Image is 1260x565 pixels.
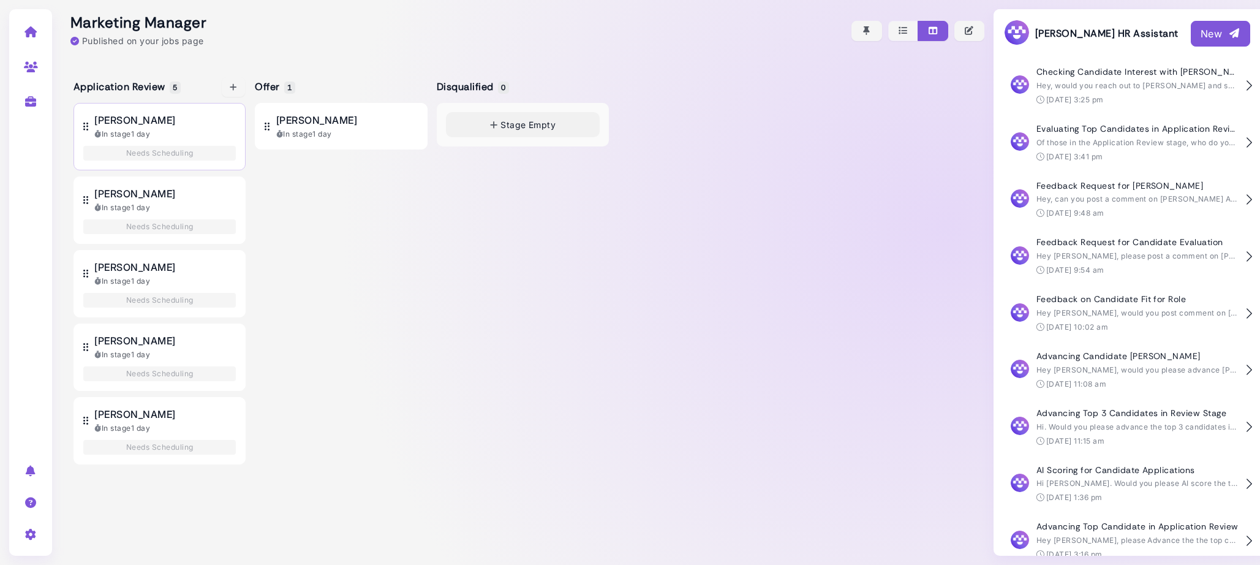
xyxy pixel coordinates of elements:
div: In stage 1 day [94,349,236,360]
button: New [1191,21,1250,47]
div: In stage 1 day [94,129,236,140]
time: [DATE] 9:48 am [1046,208,1104,218]
span: [PERSON_NAME] [94,333,175,348]
button: Advancing Candidate [PERSON_NAME] Hey [PERSON_NAME], would you please advance [PERSON_NAME]? [DAT... [1003,342,1250,399]
h4: AI Scoring for Candidate Applications [1036,465,1239,476]
h4: Feedback Request for [PERSON_NAME] [1036,181,1239,191]
h2: Marketing Manager [70,14,206,32]
button: [PERSON_NAME] In stage1 day Needs Scheduling [74,397,246,465]
button: Advancing Top 3 Candidates in Review Stage Hi. Would you please advance the top 3 candidates in t... [1003,399,1250,456]
div: Needs Scheduling [83,146,236,161]
div: In stage 1 day [276,129,418,140]
time: [DATE] 9:54 am [1046,265,1104,275]
span: 0 [498,82,508,94]
span: 1 [284,82,295,94]
div: Needs Scheduling [83,440,236,455]
div: Published on your jobs page [70,34,204,47]
h4: Advancing Top Candidate in Application Review [1036,521,1239,532]
span: [PERSON_NAME] [94,113,175,127]
time: [DATE] 11:08 am [1046,379,1106,389]
div: Needs Scheduling [83,293,236,308]
div: In stage 1 day [94,276,236,287]
button: [PERSON_NAME] In stage1 day Needs Scheduling [74,103,246,170]
h4: Feedback on Candidate Fit for Role [1036,294,1239,305]
button: Feedback Request for [PERSON_NAME] Hey, can you post a comment on [PERSON_NAME] Applicant sharing... [1003,172,1250,229]
button: Feedback Request for Candidate Evaluation Hey [PERSON_NAME], please post a comment on [PERSON_NAM... [1003,228,1250,285]
button: [PERSON_NAME] In stage1 day Needs Scheduling [74,250,246,317]
h5: Application Review [74,81,179,93]
div: New [1201,26,1240,41]
time: [DATE] 3:25 pm [1046,95,1104,104]
button: AI Scoring for Candidate Applications Hi [PERSON_NAME]. Would you please AI score the two candida... [1003,456,1250,513]
time: [DATE] 3:41 pm [1046,152,1103,161]
span: [PERSON_NAME] [94,407,175,422]
span: 5 [170,82,180,94]
h3: [PERSON_NAME] HR Assistant [1003,19,1178,48]
div: In stage 1 day [94,423,236,434]
button: [PERSON_NAME] In stage1 day Needs Scheduling [74,176,246,244]
time: [DATE] 3:16 pm [1046,550,1103,559]
h4: Advancing Top 3 Candidates in Review Stage [1036,408,1239,419]
div: Needs Scheduling [83,366,236,381]
h4: Evaluating Top Candidates in Application Review [1036,124,1239,134]
time: [DATE] 1:36 pm [1046,493,1103,502]
button: Evaluating Top Candidates in Application Review Of those in the Application Review stage, who do ... [1003,115,1250,172]
span: [PERSON_NAME] [94,186,175,201]
span: [PERSON_NAME] [276,113,357,127]
h5: Disqualified [437,81,507,93]
button: [PERSON_NAME] In stage1 day Needs Scheduling [74,324,246,391]
button: Feedback on Candidate Fit for Role Hey [PERSON_NAME], would you post comment on [PERSON_NAME] sha... [1003,285,1250,342]
button: Checking Candidate Interest with [PERSON_NAME] Hey, would you reach out to [PERSON_NAME] and see ... [1003,58,1250,115]
span: Stage Empty [500,118,556,131]
div: Needs Scheduling [83,219,236,234]
span: [PERSON_NAME] [94,260,175,275]
div: In stage 1 day [94,202,236,213]
h4: Advancing Candidate [PERSON_NAME] [1036,351,1239,362]
time: [DATE] 10:02 am [1046,322,1108,332]
h4: Feedback Request for Candidate Evaluation [1036,237,1239,248]
h5: Offer [255,81,293,93]
time: [DATE] 11:15 am [1046,436,1104,446]
button: [PERSON_NAME] In stage1 day [255,103,427,150]
h4: Checking Candidate Interest with [PERSON_NAME] [1036,67,1239,77]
